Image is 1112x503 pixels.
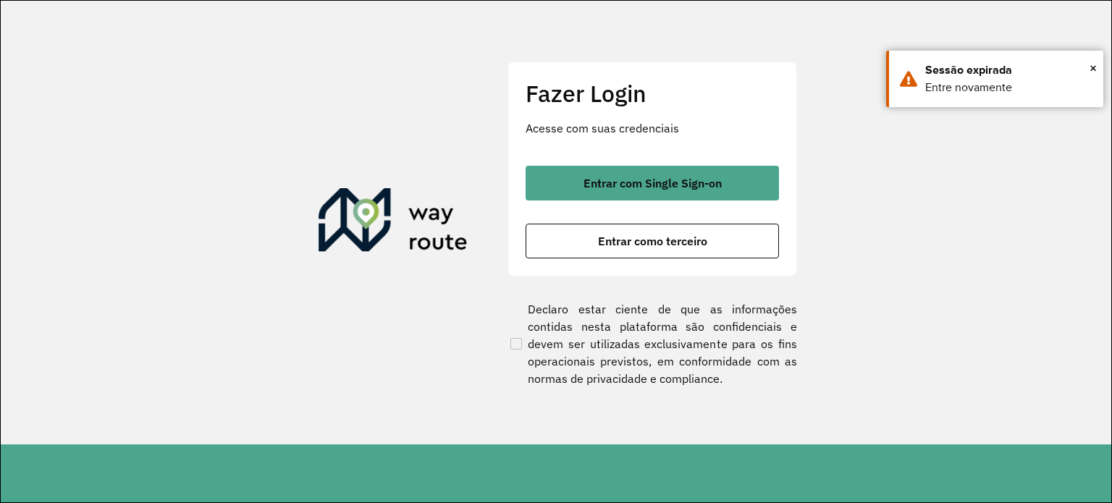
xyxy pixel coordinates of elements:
button: Close [1090,57,1097,79]
span: Entrar com Single Sign-on [584,177,722,189]
p: Acesse com suas credenciais [526,119,779,137]
div: Sessão expirada [925,62,1092,79]
span: Entrar como terceiro [598,235,707,247]
label: Declaro estar ciente de que as informações contidas nesta plataforma são confidenciais e devem se... [507,300,797,387]
button: button [526,166,779,200]
span: × [1090,57,1097,79]
img: Roteirizador AmbevTech [319,188,468,258]
button: button [526,224,779,258]
h2: Fazer Login [526,80,779,107]
div: Entre novamente [925,79,1092,96]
